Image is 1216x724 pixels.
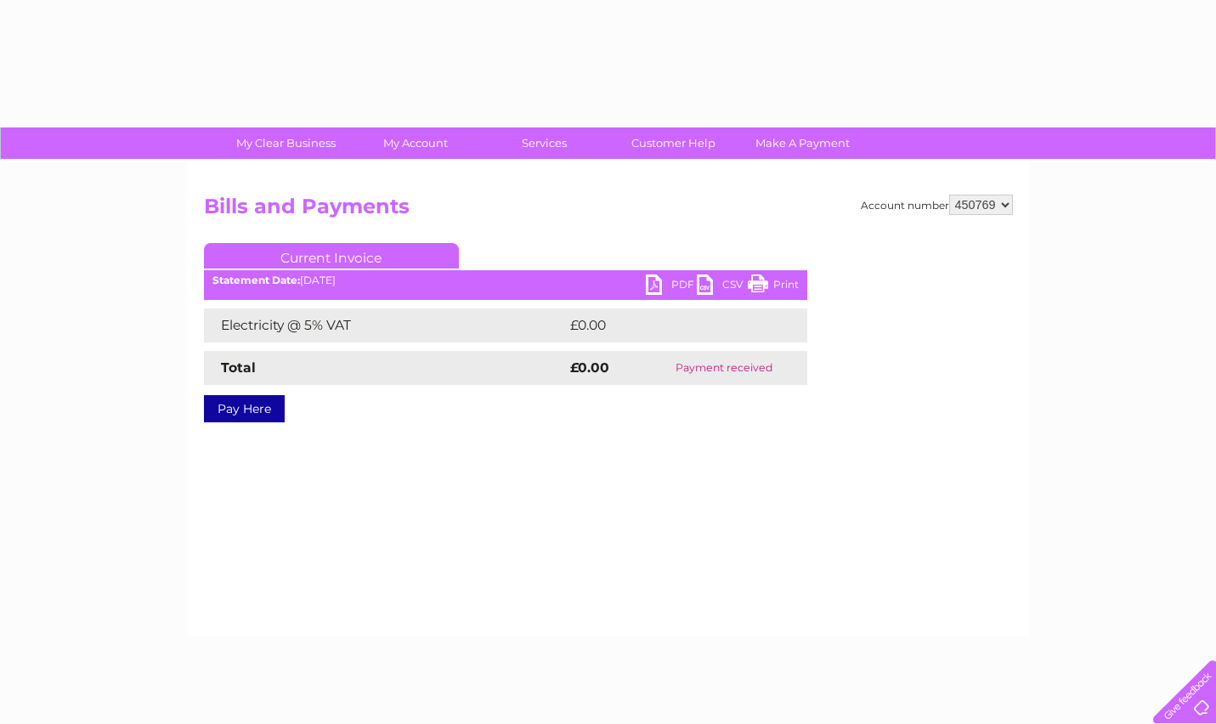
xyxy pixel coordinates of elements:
[204,274,807,286] div: [DATE]
[204,243,459,269] a: Current Invoice
[748,274,799,299] a: Print
[345,127,485,159] a: My Account
[570,359,609,376] strong: £0.00
[646,274,697,299] a: PDF
[697,274,748,299] a: CSV
[212,274,300,286] b: Statement Date:
[204,195,1013,227] h2: Bills and Payments
[216,127,356,159] a: My Clear Business
[204,308,566,342] td: Electricity @ 5% VAT
[566,308,768,342] td: £0.00
[221,359,256,376] strong: Total
[474,127,614,159] a: Services
[861,195,1013,215] div: Account number
[732,127,873,159] a: Make A Payment
[641,351,807,385] td: Payment received
[204,395,285,422] a: Pay Here
[603,127,744,159] a: Customer Help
